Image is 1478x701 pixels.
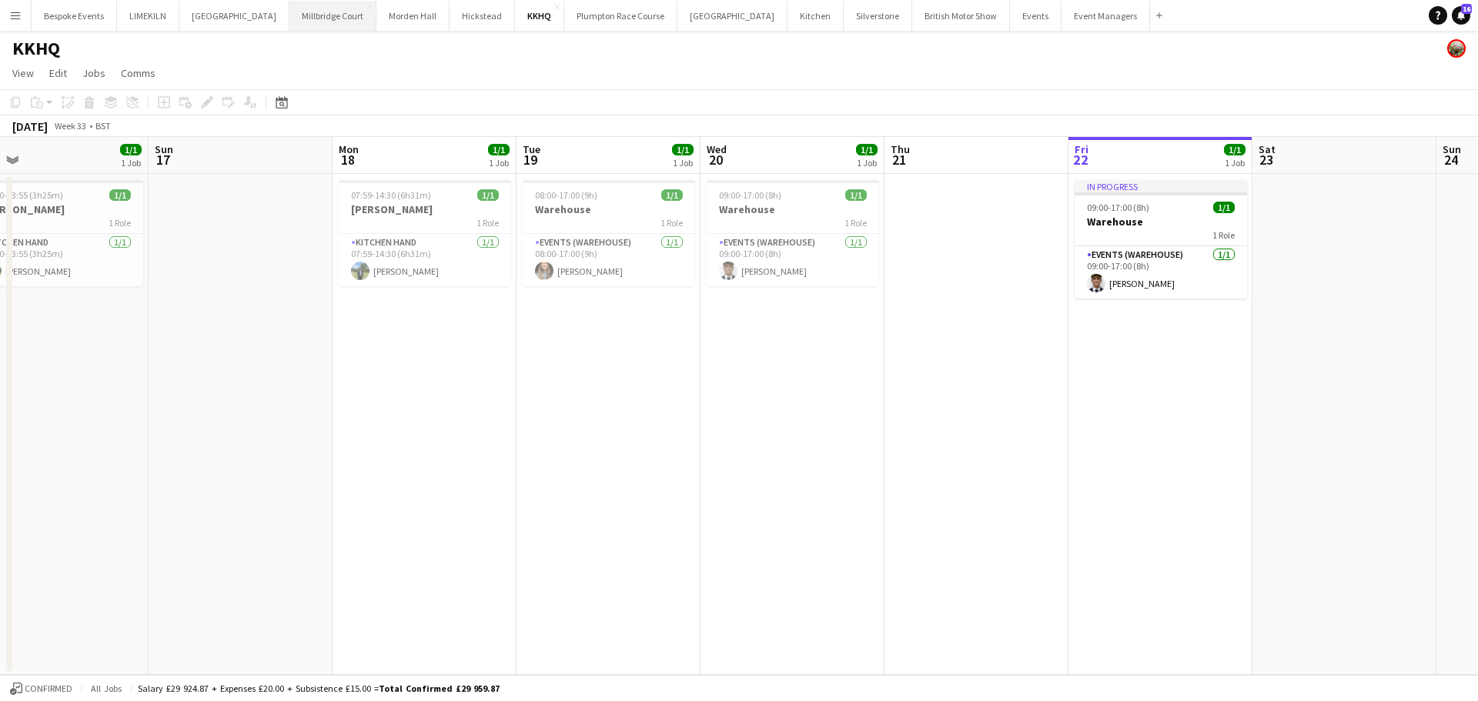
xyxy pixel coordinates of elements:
[660,217,683,229] span: 1 Role
[117,1,179,31] button: LIMEKILN
[336,151,359,169] span: 18
[856,144,878,155] span: 1/1
[1452,6,1470,25] a: 16
[450,1,515,31] button: Hickstead
[515,1,564,31] button: KKHQ
[707,180,879,286] app-job-card: 09:00-17:00 (8h)1/1Warehouse1 RoleEvents (Warehouse)1/109:00-17:00 (8h)[PERSON_NAME]
[179,1,289,31] button: [GEOGRAPHIC_DATA]
[6,63,40,83] a: View
[477,189,499,201] span: 1/1
[351,189,431,201] span: 07:59-14:30 (6h31m)
[95,120,111,132] div: BST
[1259,142,1276,156] span: Sat
[1224,144,1246,155] span: 1/1
[477,217,499,229] span: 1 Role
[1075,180,1247,299] app-job-card: In progress09:00-17:00 (8h)1/1Warehouse1 RoleEvents (Warehouse)1/109:00-17:00 (8h)[PERSON_NAME]
[489,157,509,169] div: 1 Job
[115,63,162,83] a: Comms
[523,234,695,286] app-card-role: Events (Warehouse)1/108:00-17:00 (9h)[PERSON_NAME]
[76,63,112,83] a: Jobs
[1225,157,1245,169] div: 1 Job
[1072,151,1088,169] span: 22
[1440,151,1461,169] span: 24
[520,151,540,169] span: 19
[707,234,879,286] app-card-role: Events (Warehouse)1/109:00-17:00 (8h)[PERSON_NAME]
[339,180,511,286] app-job-card: 07:59-14:30 (6h31m)1/1[PERSON_NAME]1 RoleKitchen Hand1/107:59-14:30 (6h31m)[PERSON_NAME]
[32,1,117,31] button: Bespoke Events
[523,142,540,156] span: Tue
[379,683,500,694] span: Total Confirmed £29 959.87
[857,157,877,169] div: 1 Job
[1212,229,1235,241] span: 1 Role
[88,683,125,694] span: All jobs
[1010,1,1062,31] button: Events
[121,157,141,169] div: 1 Job
[1443,142,1461,156] span: Sun
[888,151,910,169] span: 21
[376,1,450,31] button: Morden Hall
[912,1,1010,31] button: British Motor Show
[51,120,89,132] span: Week 33
[661,189,683,201] span: 1/1
[535,189,597,201] span: 08:00-17:00 (9h)
[1075,215,1247,229] h3: Warehouse
[152,151,173,169] span: 17
[1256,151,1276,169] span: 23
[488,144,510,155] span: 1/1
[12,37,60,60] h1: KKHQ
[672,144,694,155] span: 1/1
[523,202,695,216] h3: Warehouse
[43,63,73,83] a: Edit
[564,1,677,31] button: Plumpton Race Course
[109,217,131,229] span: 1 Role
[339,142,359,156] span: Mon
[1447,39,1466,58] app-user-avatar: Staffing Manager
[1062,1,1150,31] button: Event Managers
[339,202,511,216] h3: [PERSON_NAME]
[891,142,910,156] span: Thu
[289,1,376,31] button: Millbridge Court
[121,66,155,80] span: Comms
[673,157,693,169] div: 1 Job
[787,1,844,31] button: Kitchen
[1075,246,1247,299] app-card-role: Events (Warehouse)1/109:00-17:00 (8h)[PERSON_NAME]
[8,680,75,697] button: Confirmed
[25,683,72,694] span: Confirmed
[82,66,105,80] span: Jobs
[845,189,867,201] span: 1/1
[12,66,34,80] span: View
[339,234,511,286] app-card-role: Kitchen Hand1/107:59-14:30 (6h31m)[PERSON_NAME]
[1075,142,1088,156] span: Fri
[49,66,67,80] span: Edit
[109,189,131,201] span: 1/1
[844,217,867,229] span: 1 Role
[704,151,727,169] span: 20
[707,202,879,216] h3: Warehouse
[1213,202,1235,213] span: 1/1
[1075,180,1247,192] div: In progress
[12,119,48,134] div: [DATE]
[1461,4,1472,14] span: 16
[155,142,173,156] span: Sun
[120,144,142,155] span: 1/1
[1087,202,1149,213] span: 09:00-17:00 (8h)
[844,1,912,31] button: Silverstone
[138,683,500,694] div: Salary £29 924.87 + Expenses £20.00 + Subsistence £15.00 =
[523,180,695,286] app-job-card: 08:00-17:00 (9h)1/1Warehouse1 RoleEvents (Warehouse)1/108:00-17:00 (9h)[PERSON_NAME]
[719,189,781,201] span: 09:00-17:00 (8h)
[677,1,787,31] button: [GEOGRAPHIC_DATA]
[707,142,727,156] span: Wed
